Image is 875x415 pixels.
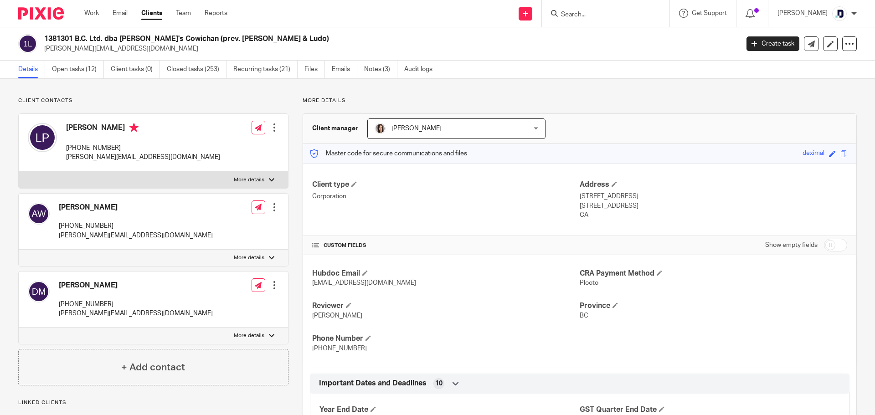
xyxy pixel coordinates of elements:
[234,332,264,339] p: More details
[18,97,288,104] p: Client contacts
[205,9,227,18] a: Reports
[233,61,298,78] a: Recurring tasks (21)
[167,61,226,78] a: Closed tasks (253)
[312,301,580,311] h4: Reviewer
[234,176,264,184] p: More details
[580,269,847,278] h4: CRA Payment Method
[59,300,213,309] p: [PHONE_NUMBER]
[18,61,45,78] a: Details
[312,124,358,133] h3: Client manager
[312,280,416,286] span: [EMAIL_ADDRESS][DOMAIN_NAME]
[310,149,467,158] p: Master code for secure communications and files
[312,180,580,190] h4: Client type
[18,34,37,53] img: svg%3E
[304,61,325,78] a: Files
[364,61,397,78] a: Notes (3)
[312,242,580,249] h4: CUSTOM FIELDS
[319,405,580,415] h4: Year End Date
[59,309,213,318] p: [PERSON_NAME][EMAIL_ADDRESS][DOMAIN_NAME]
[312,192,580,201] p: Corporation
[59,281,213,290] h4: [PERSON_NAME]
[777,9,828,18] p: [PERSON_NAME]
[332,61,357,78] a: Emails
[312,334,580,343] h4: Phone Number
[176,9,191,18] a: Team
[59,231,213,240] p: [PERSON_NAME][EMAIL_ADDRESS][DOMAIN_NAME]
[312,345,367,352] span: [PHONE_NUMBER]
[580,192,847,201] p: [STREET_ADDRESS]
[28,281,50,302] img: svg%3E
[319,379,427,388] span: Important Dates and Deadlines
[580,180,847,190] h4: Address
[692,10,727,16] span: Get Support
[28,203,50,225] img: svg%3E
[312,269,580,278] h4: Hubdoc Email
[66,123,220,134] h4: [PERSON_NAME]
[560,11,642,19] input: Search
[391,125,442,132] span: [PERSON_NAME]
[580,405,840,415] h4: GST Quarter End Date
[18,7,64,20] img: Pixie
[84,9,99,18] a: Work
[746,36,799,51] a: Create task
[580,301,847,311] h4: Province
[580,280,598,286] span: Plooto
[234,254,264,261] p: More details
[312,313,362,319] span: [PERSON_NAME]
[28,123,57,152] img: svg%3E
[44,44,733,53] p: [PERSON_NAME][EMAIL_ADDRESS][DOMAIN_NAME]
[375,123,386,134] img: Danielle%20photo.jpg
[580,210,847,220] p: CA
[113,9,128,18] a: Email
[435,379,443,388] span: 10
[111,61,160,78] a: Client tasks (0)
[141,9,162,18] a: Clients
[66,143,220,153] p: [PHONE_NUMBER]
[59,221,213,231] p: [PHONE_NUMBER]
[44,34,595,44] h2: 1381301 B.C. Ltd. dba [PERSON_NAME]'s Cowichan (prev. [PERSON_NAME] & Ludo)
[404,61,439,78] a: Audit logs
[52,61,104,78] a: Open tasks (12)
[66,153,220,162] p: [PERSON_NAME][EMAIL_ADDRESS][DOMAIN_NAME]
[803,149,824,159] div: deximal
[303,97,857,104] p: More details
[121,360,185,374] h4: + Add contact
[765,241,818,250] label: Show empty fields
[18,399,288,406] p: Linked clients
[580,201,847,210] p: [STREET_ADDRESS]
[832,6,847,21] img: deximal_460x460_FB_Twitter.png
[59,203,213,212] h4: [PERSON_NAME]
[129,123,139,132] i: Primary
[580,313,588,319] span: BC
